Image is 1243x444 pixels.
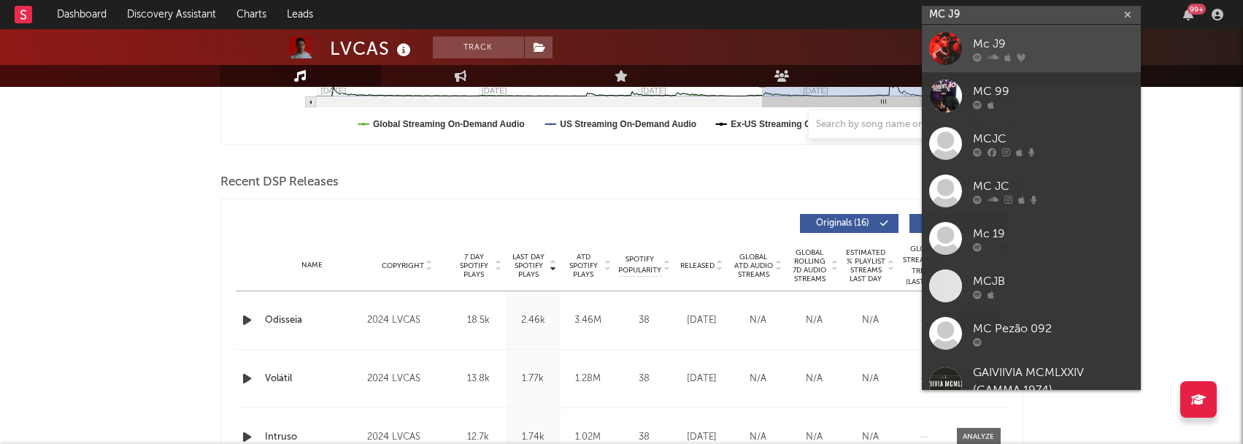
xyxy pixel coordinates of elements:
input: Search by song name or URL [809,119,963,131]
div: N/A [734,372,782,386]
a: MC Pezão 092 [922,310,1141,357]
div: Mc 19 [973,225,1134,242]
div: 38 [619,313,670,328]
div: MCJB [973,272,1134,290]
button: Features(1) [909,214,1008,233]
button: Originals(16) [800,214,898,233]
a: MC 99 [922,72,1141,120]
div: [DATE] [677,372,726,386]
span: 7 Day Spotify Plays [455,253,493,279]
div: N/A [790,372,839,386]
span: Released [680,261,715,270]
div: 99 + [1188,4,1206,15]
div: MC 99 [973,83,1134,100]
span: Features ( 1 ) [919,219,986,228]
input: Search for artists [922,6,1141,24]
div: 2024 LVCAS [367,312,447,329]
span: Global Rolling 7D Audio Streams [790,248,830,283]
a: Volátil [265,372,361,386]
div: N/A [846,313,895,328]
div: [DATE] [677,313,726,328]
a: MCJB [922,262,1141,310]
span: Estimated % Playlist Streams Last Day [846,248,886,283]
span: Last Day Spotify Plays [509,253,548,279]
div: 2.46k [509,313,557,328]
div: MC JC [973,177,1134,195]
span: Recent DSP Releases [220,174,339,191]
div: MCJC [973,130,1134,148]
div: Name [265,260,361,271]
div: N/A [734,313,782,328]
span: Originals ( 16 ) [809,219,877,228]
div: 38 [619,372,670,386]
span: Global ATD Audio Streams [734,253,774,279]
div: Global Streaming Trend (Last 60D) [902,244,946,288]
div: 3.46M [564,313,612,328]
button: 99+ [1183,9,1193,20]
button: Track [433,37,524,58]
a: Mc 19 [922,215,1141,262]
a: Mc J9 [922,25,1141,72]
div: LVCAS [330,37,415,61]
div: 1.77k [509,372,557,386]
span: Spotify Popularity [618,254,661,276]
div: N/A [790,313,839,328]
span: Copyright [382,261,424,270]
div: Mc J9 [973,35,1134,53]
div: N/A [846,372,895,386]
a: MC JC [922,167,1141,215]
a: MCJC [922,120,1141,167]
div: MC Pezão 092 [973,320,1134,337]
div: 1.28M [564,372,612,386]
div: GAIVIIVIA MCMLXXIV (GAMMA 1974) [973,364,1134,399]
div: 13.8k [455,372,502,386]
div: 18.5k [455,313,502,328]
span: ATD Spotify Plays [564,253,603,279]
a: GAIVIIVIA MCMLXXIV (GAMMA 1974) [922,357,1141,416]
div: 2024 LVCAS [367,370,447,388]
a: Odisseia [265,313,361,328]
